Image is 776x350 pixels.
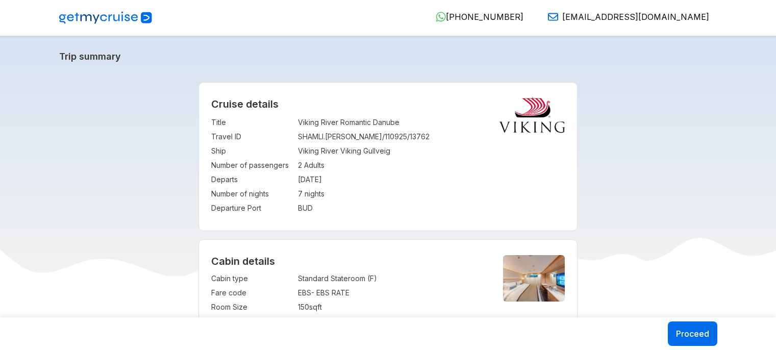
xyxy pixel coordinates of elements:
td: Departs [211,172,293,187]
td: : [293,158,298,172]
td: Ship [211,144,293,158]
td: : [293,130,298,144]
a: [EMAIL_ADDRESS][DOMAIN_NAME] [540,12,709,22]
td: [DATE] [298,172,565,187]
td: Deck No [211,314,293,329]
a: Trip summary [59,51,717,62]
img: WhatsApp [436,12,446,22]
h4: Cabin details [211,255,565,267]
td: Number of nights [211,187,293,201]
a: [PHONE_NUMBER] [428,12,523,22]
td: Standard Stateroom (F) [298,271,486,286]
td: Main [298,314,486,329]
td: 150 sqft [298,300,486,314]
td: Fare code [211,286,293,300]
td: BUD [298,201,565,215]
span: [PHONE_NUMBER] [446,12,523,22]
td: Departure Port [211,201,293,215]
td: : [293,201,298,215]
button: Proceed [668,321,717,346]
td: : [293,314,298,329]
span: [EMAIL_ADDRESS][DOMAIN_NAME] [562,12,709,22]
img: Email [548,12,558,22]
td: Title [211,115,293,130]
td: Cabin type [211,271,293,286]
td: : [293,172,298,187]
td: : [293,271,298,286]
td: Room Size [211,300,293,314]
td: Travel ID [211,130,293,144]
td: 2 Adults [298,158,565,172]
td: : [293,286,298,300]
td: : [293,187,298,201]
td: Viking River Viking Gullveig [298,144,565,158]
td: 7 nights [298,187,565,201]
td: Viking River Romantic Danube [298,115,565,130]
td: Number of passengers [211,158,293,172]
td: : [293,300,298,314]
td: : [293,144,298,158]
td: : [293,115,298,130]
td: SHAMLI.[PERSON_NAME]/110925/13762 [298,130,565,144]
div: EBS - EBS RATE [298,288,486,298]
h2: Cruise details [211,98,565,110]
